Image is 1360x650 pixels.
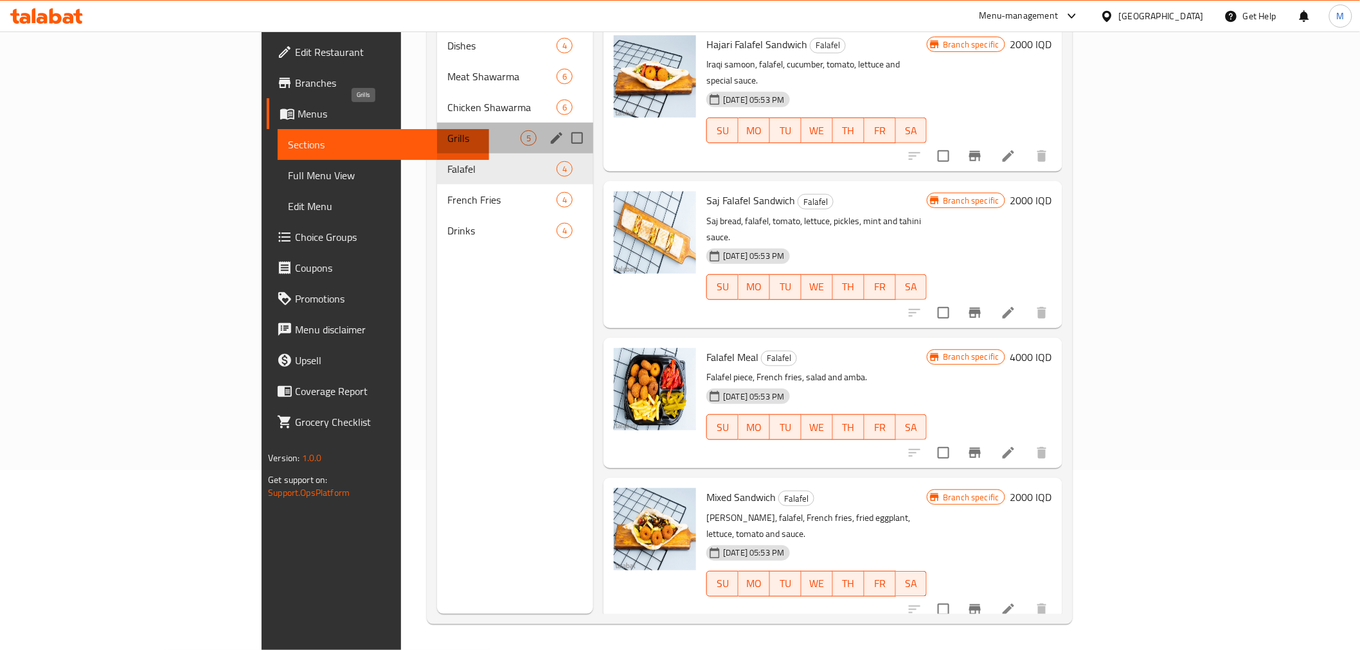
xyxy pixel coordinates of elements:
[288,137,478,152] span: Sections
[930,143,957,170] span: Select to update
[447,223,557,238] span: Drinks
[810,38,845,53] span: Falafel
[295,229,478,245] span: Choice Groups
[447,38,557,53] div: Dishes
[437,61,593,92] div: Meat Shawarma6
[288,168,478,183] span: Full Menu View
[901,574,922,593] span: SA
[864,274,896,300] button: FR
[762,351,796,365] span: Falafel
[447,161,557,177] span: Falafel
[833,571,864,597] button: TH
[744,121,765,140] span: MO
[557,69,573,84] div: items
[295,383,478,399] span: Coverage Report
[744,574,765,593] span: MO
[744,277,765,296] span: MO
[706,191,795,210] span: Saj Falafel Sandwich
[1010,35,1052,53] h6: 2000 IQD
[901,121,922,140] span: SA
[712,418,733,437] span: SU
[718,250,789,262] span: [DATE] 05:53 PM
[706,347,758,367] span: Falafel Meal
[801,414,833,440] button: WE
[775,574,796,593] span: TU
[775,121,796,140] span: TU
[744,418,765,437] span: MO
[807,574,828,593] span: WE
[838,418,859,437] span: TH
[706,369,927,385] p: Falafel piece, French fries, salad and amba.
[557,225,572,237] span: 4
[706,510,927,542] p: [PERSON_NAME], falafel, French fries, fried eggplant, lettuce, tomato and sauce.
[960,297,990,328] button: Branch-specific-item
[738,571,770,597] button: MO
[437,154,593,184] div: Falafel4
[614,488,696,570] img: Mixed Sandwich
[547,128,566,148] button: edit
[1026,594,1057,625] button: delete
[521,132,536,145] span: 5
[557,40,572,52] span: 4
[295,260,478,276] span: Coupons
[901,418,922,437] span: SA
[864,414,896,440] button: FR
[864,118,896,143] button: FR
[267,222,488,252] a: Choice Groups
[801,571,833,597] button: WE
[960,437,990,468] button: Branch-specific-item
[437,30,593,61] div: Dishes4
[870,574,891,593] span: FR
[1026,141,1057,171] button: delete
[896,571,927,597] button: SA
[267,37,488,67] a: Edit Restaurant
[1119,9,1204,23] div: [GEOGRAPHIC_DATA]
[706,487,776,507] span: Mixed Sandwich
[295,353,478,368] span: Upsell
[718,547,789,559] span: [DATE] 05:53 PM
[268,484,350,501] a: Support.OpsPlatform
[712,574,733,593] span: SU
[838,277,859,296] span: TH
[706,213,927,245] p: Saj bread, falafel, tomato, lettuce, pickles, mint and tahini sauce.
[870,277,891,296] span: FR
[706,118,738,143] button: SU
[960,594,990,625] button: Branch-specific-item
[267,98,488,129] a: Menus
[557,38,573,53] div: items
[960,141,990,171] button: Branch-specific-item
[807,277,828,296] span: WE
[267,314,488,345] a: Menu disclaimer
[1337,9,1345,23] span: M
[288,198,478,214] span: Edit Menu
[896,118,927,143] button: SA
[738,414,770,440] button: MO
[706,571,738,597] button: SU
[833,274,864,300] button: TH
[930,299,957,326] span: Select to update
[302,450,322,466] span: 1.0.0
[770,571,801,597] button: TU
[838,574,859,593] span: TH
[770,118,801,143] button: TU
[870,418,891,437] span: FR
[268,471,327,488] span: Get support on:
[1010,488,1052,506] h6: 2000 IQD
[557,100,573,115] div: items
[557,71,572,83] span: 6
[295,44,478,60] span: Edit Restaurant
[278,129,488,160] a: Sections
[706,414,738,440] button: SU
[447,192,557,207] span: French Fries
[706,274,738,300] button: SU
[775,277,796,296] span: TU
[838,121,859,140] span: TH
[521,130,537,146] div: items
[278,160,488,191] a: Full Menu View
[930,596,957,623] span: Select to update
[761,351,797,366] div: Falafel
[718,391,789,403] span: [DATE] 05:53 PM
